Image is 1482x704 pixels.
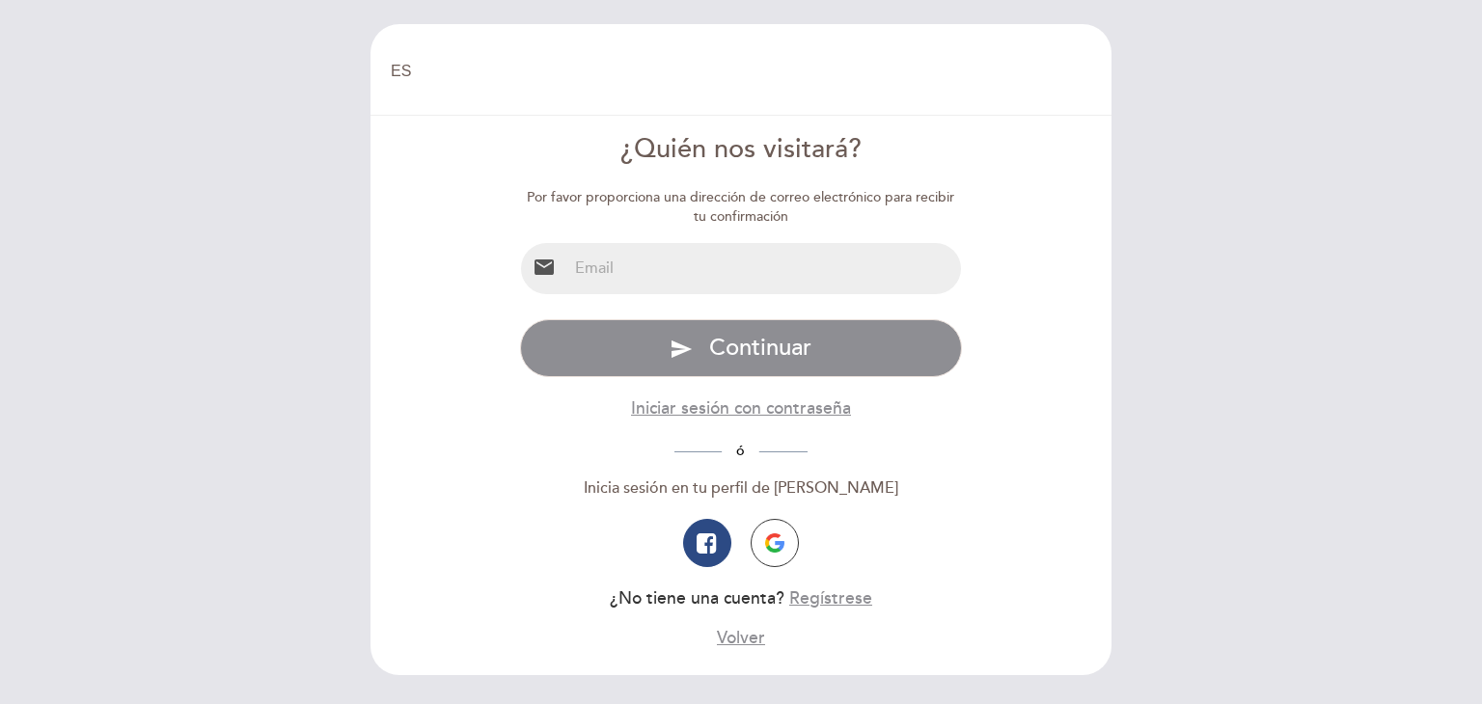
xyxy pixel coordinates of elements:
span: Continuar [709,334,811,362]
button: send Continuar [520,319,963,377]
i: email [533,256,556,279]
div: ¿Quién nos visitará? [520,131,963,169]
div: Inicia sesión en tu perfil de [PERSON_NAME] [520,477,963,500]
button: Volver [717,626,765,650]
button: Regístrese [789,586,872,610]
input: Email [567,243,962,294]
div: Por favor proporciona una dirección de correo electrónico para recibir tu confirmación [520,188,963,227]
button: Iniciar sesión con contraseña [631,396,851,420]
span: ¿No tiene una cuenta? [610,588,784,609]
span: ó [722,443,759,459]
img: icon-google.png [765,533,784,553]
i: send [670,338,693,361]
